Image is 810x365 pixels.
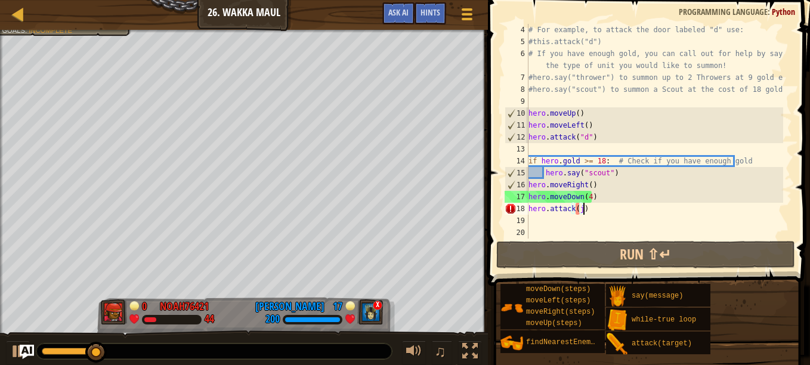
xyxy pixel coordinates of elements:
div: x [373,301,382,310]
div: 6 [505,48,528,72]
button: Ask AI [20,345,34,359]
div: 20 [505,227,528,239]
span: say(message) [632,292,683,300]
div: 8 [505,83,528,95]
span: findNearestEnemy() [526,338,604,347]
button: Show game menu [452,2,482,30]
div: 7 [505,72,528,83]
div: 16 [505,179,528,191]
img: portrait.png [606,285,629,308]
div: 13 [505,143,528,155]
img: portrait.png [500,296,523,319]
span: moveLeft(steps) [526,296,591,305]
img: thang_avatar_frame.png [101,299,127,324]
div: 17 [330,299,342,310]
div: Noah76421 [160,299,209,314]
div: 10 [505,107,528,119]
button: Ask AI [382,2,415,24]
img: thang_avatar_frame.png [357,299,384,324]
span: while-true loop [632,315,696,324]
button: Adjust volume [402,341,426,365]
span: Python [772,6,795,17]
div: 19 [505,215,528,227]
button: Ctrl + P: Play [6,341,30,365]
div: 12 [505,131,528,143]
div: 18 [505,203,528,215]
button: Toggle fullscreen [458,341,482,365]
img: portrait.png [606,309,629,332]
span: Ask AI [388,7,409,18]
div: 14 [505,155,528,167]
span: Programming language [679,6,768,17]
button: ♫ [432,341,452,365]
div: 200 [265,314,280,325]
div: 15 [505,167,528,179]
img: portrait.png [606,333,629,355]
span: : [768,6,772,17]
span: attack(target) [632,339,692,348]
div: 0 [142,299,154,310]
div: 17 [505,191,528,203]
span: moveRight(steps) [526,308,595,316]
span: moveDown(steps) [526,285,591,293]
div: 9 [505,95,528,107]
div: 44 [205,314,214,325]
div: 4 [505,24,528,36]
button: Run ⇧↵ [496,241,795,268]
div: [PERSON_NAME] [255,299,324,314]
img: portrait.png [500,332,523,354]
span: Hints [421,7,440,18]
div: 5 [505,36,528,48]
div: 11 [505,119,528,131]
span: moveUp(steps) [526,319,582,327]
span: ♫ [434,342,446,360]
